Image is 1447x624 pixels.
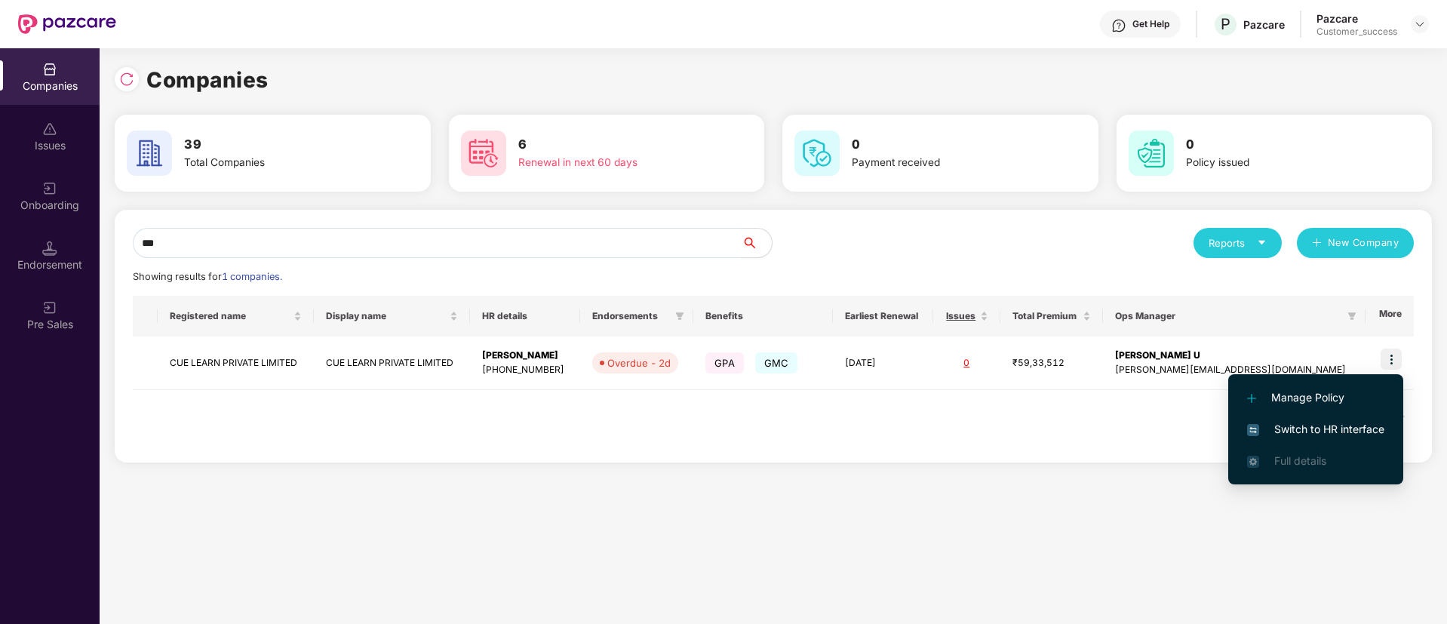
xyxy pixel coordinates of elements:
button: plusNew Company [1297,228,1414,258]
span: Endorsements [592,310,669,322]
span: Switch to HR interface [1247,421,1384,438]
span: Ops Manager [1115,310,1341,322]
th: Issues [933,296,1000,337]
span: 1 companies. [222,271,282,282]
img: svg+xml;base64,PHN2ZyBpZD0iRHJvcGRvd24tMzJ4MzIiIHhtbG5zPSJodHRwOi8vd3d3LnczLm9yZy8yMDAwL3N2ZyIgd2... [1414,18,1426,30]
img: svg+xml;base64,PHN2ZyB3aWR0aD0iMjAiIGhlaWdodD0iMjAiIHZpZXdCb3g9IjAgMCAyMCAyMCIgZmlsbD0ibm9uZSIgeG... [42,300,57,315]
div: [PERSON_NAME][EMAIL_ADDRESS][DOMAIN_NAME] [1115,363,1353,377]
div: Pazcare [1316,11,1397,26]
span: caret-down [1257,238,1267,247]
img: svg+xml;base64,PHN2ZyBpZD0iQ29tcGFuaWVzIiB4bWxucz0iaHR0cDovL3d3dy53My5vcmcvMjAwMC9zdmciIHdpZHRoPS... [42,62,57,77]
div: ₹59,33,512 [1012,356,1091,370]
div: [PHONE_NUMBER] [482,363,567,377]
button: search [741,228,773,258]
img: svg+xml;base64,PHN2ZyBpZD0iSGVscC0zMngzMiIgeG1sbnM9Imh0dHA6Ly93d3cudzMub3JnLzIwMDAvc3ZnIiB3aWR0aD... [1111,18,1126,33]
img: svg+xml;base64,PHN2ZyB3aWR0aD0iMTQuNSIgaGVpZ2h0PSIxNC41IiB2aWV3Qm94PSIwIDAgMTYgMTYiIGZpbGw9Im5vbm... [42,241,57,256]
span: Total Premium [1012,310,1080,322]
div: Reports [1209,235,1267,251]
div: Payment received [852,155,1042,171]
div: 0 [945,356,988,370]
img: svg+xml;base64,PHN2ZyB4bWxucz0iaHR0cDovL3d3dy53My5vcmcvMjAwMC9zdmciIHdpZHRoPSI2MCIgaGVpZ2h0PSI2MC... [461,131,506,176]
th: Total Premium [1000,296,1103,337]
img: svg+xml;base64,PHN2ZyB4bWxucz0iaHR0cDovL3d3dy53My5vcmcvMjAwMC9zdmciIHdpZHRoPSI2MCIgaGVpZ2h0PSI2MC... [794,131,840,176]
div: [PERSON_NAME] U [1115,349,1353,363]
span: Issues [945,310,977,322]
div: Get Help [1132,18,1169,30]
span: filter [675,312,684,321]
h3: 39 [184,135,374,155]
img: svg+xml;base64,PHN2ZyB4bWxucz0iaHR0cDovL3d3dy53My5vcmcvMjAwMC9zdmciIHdpZHRoPSIxNi4zNjMiIGhlaWdodD... [1247,456,1259,468]
span: Showing results for [133,271,282,282]
img: svg+xml;base64,PHN2ZyB4bWxucz0iaHR0cDovL3d3dy53My5vcmcvMjAwMC9zdmciIHdpZHRoPSI2MCIgaGVpZ2h0PSI2MC... [1129,131,1174,176]
td: CUE LEARN PRIVATE LIMITED [158,337,314,390]
th: Registered name [158,296,314,337]
td: [DATE] [833,337,933,390]
span: filter [672,307,687,325]
h3: 6 [518,135,708,155]
th: Earliest Renewal [833,296,933,337]
th: Display name [314,296,470,337]
div: Pazcare [1243,17,1285,32]
img: svg+xml;base64,PHN2ZyB4bWxucz0iaHR0cDovL3d3dy53My5vcmcvMjAwMC9zdmciIHdpZHRoPSI2MCIgaGVpZ2h0PSI2MC... [127,131,172,176]
img: svg+xml;base64,PHN2ZyB4bWxucz0iaHR0cDovL3d3dy53My5vcmcvMjAwMC9zdmciIHdpZHRoPSIxMi4yMDEiIGhlaWdodD... [1247,394,1256,403]
span: New Company [1328,235,1399,251]
span: GPA [705,352,744,373]
div: Renewal in next 60 days [518,155,708,171]
img: svg+xml;base64,PHN2ZyB4bWxucz0iaHR0cDovL3d3dy53My5vcmcvMjAwMC9zdmciIHdpZHRoPSIxNiIgaGVpZ2h0PSIxNi... [1247,424,1259,436]
span: Display name [326,310,447,322]
div: [PERSON_NAME] [482,349,567,363]
th: HR details [470,296,579,337]
td: CUE LEARN PRIVATE LIMITED [314,337,470,390]
div: Overdue - 2d [607,355,671,370]
img: svg+xml;base64,PHN2ZyBpZD0iSXNzdWVzX2Rpc2FibGVkIiB4bWxucz0iaHR0cDovL3d3dy53My5vcmcvMjAwMC9zdmciIH... [42,121,57,137]
span: GMC [755,352,798,373]
th: More [1366,296,1414,337]
img: New Pazcare Logo [18,14,116,34]
div: Customer_success [1316,26,1397,38]
span: P [1221,15,1230,33]
h3: 0 [1186,135,1376,155]
span: Manage Policy [1247,389,1384,406]
span: Full details [1274,454,1326,467]
h1: Companies [146,63,269,97]
img: svg+xml;base64,PHN2ZyB3aWR0aD0iMjAiIGhlaWdodD0iMjAiIHZpZXdCb3g9IjAgMCAyMCAyMCIgZmlsbD0ibm9uZSIgeG... [42,181,57,196]
span: filter [1344,307,1359,325]
span: search [741,237,772,249]
h3: 0 [852,135,1042,155]
th: Benefits [693,296,833,337]
span: filter [1347,312,1356,321]
img: svg+xml;base64,PHN2ZyBpZD0iUmVsb2FkLTMyeDMyIiB4bWxucz0iaHR0cDovL3d3dy53My5vcmcvMjAwMC9zdmciIHdpZH... [119,72,134,87]
span: Registered name [170,310,290,322]
span: plus [1312,238,1322,250]
img: icon [1381,349,1402,370]
div: Policy issued [1186,155,1376,171]
div: Total Companies [184,155,374,171]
